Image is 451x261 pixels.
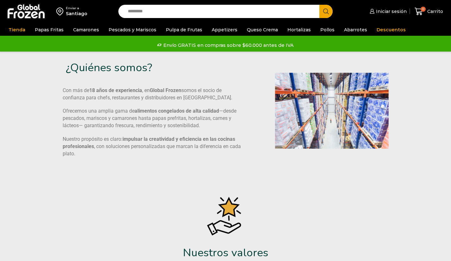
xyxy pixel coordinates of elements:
[52,246,399,259] h2: Nuestros valores
[135,108,219,114] b: alimentos congelados de alta calidad
[70,24,102,36] a: Camarones
[105,24,160,36] a: Pescados y Mariscos
[368,5,407,18] a: Iniciar sesión
[209,24,241,36] a: Appetizers
[63,136,235,149] b: impulsar la creatividad y eficiencia en las cocinas profesionales
[374,8,407,15] span: Iniciar sesión
[426,8,443,15] span: Carrito
[319,5,333,18] button: Search button
[284,24,314,36] a: Hortalizas
[63,87,242,102] p: Con más de , en somos el socio de confianza para chefs, restaurantes y distribuidores en [GEOGRAP...
[63,108,242,129] p: Ofrecemos una amplia gama de —desde pescados, mariscos y camarones hasta papas prefritas, hortali...
[341,24,370,36] a: Abarrotes
[413,4,445,19] a: 0 Carrito
[56,6,66,17] img: address-field-icon.svg
[317,24,338,36] a: Pollos
[63,136,242,158] p: Nuestro propósito es claro: , con soluciones personalizadas que marcan la diferencia en cada plato.
[150,87,181,93] b: Global Frozen
[32,24,67,36] a: Papas Fritas
[163,24,205,36] a: Pulpa de Frutas
[66,10,87,17] div: Santiago
[244,24,281,36] a: Queso Crema
[89,87,142,93] b: 18 años de experiencia
[66,61,219,74] h3: ¿Quiénes somos?
[66,6,87,10] div: Enviar a
[373,24,409,36] a: Descuentos
[421,7,426,12] span: 0
[5,24,28,36] a: Tienda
